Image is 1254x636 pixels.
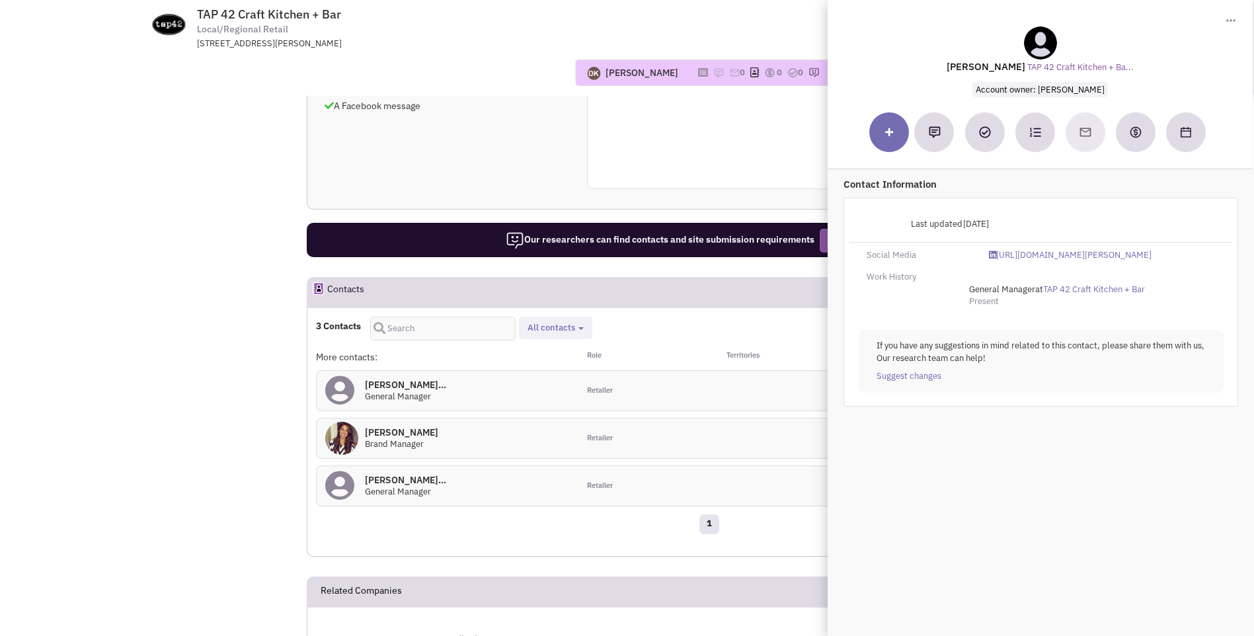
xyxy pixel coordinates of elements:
[506,233,814,245] span: Our researchers can find contacts and site submission requirements
[988,249,1151,262] a: [URL][DOMAIN_NAME][PERSON_NAME]
[325,99,569,112] p: A Facebook message
[321,577,402,606] h2: Related Companies
[316,320,361,332] h4: 3 Contacts
[969,296,999,307] span: Present
[587,481,613,491] span: Retailer
[1043,284,1145,296] a: TAP 42 Craft Kitchen + Bar
[370,317,516,340] input: Search
[365,486,431,497] span: General Manager
[365,474,446,486] h4: [PERSON_NAME]...
[969,284,1145,295] span: at
[962,218,988,229] span: [DATE]
[740,67,745,78] span: 0
[972,82,1108,97] span: Account owner: [PERSON_NAME]
[729,67,740,78] img: icon-email-active-16.png
[808,67,819,78] img: research-icon.png
[528,322,575,333] span: All contacts
[365,391,431,402] span: General Manager
[858,212,997,237] div: Last updated
[316,350,578,364] div: More contacts:
[709,350,840,364] div: Territories
[858,271,980,284] div: Work History
[197,22,288,36] span: Local/Regional Retail
[843,177,1238,191] p: Contact Information
[1029,126,1041,138] img: Subscribe to a cadence
[197,7,341,22] span: TAP 42 Craft Kitchen + Bar
[764,67,775,78] img: icon-dealamount.png
[1024,26,1057,60] img: teammate.png
[979,126,991,138] img: Add a Task
[606,66,678,79] div: [PERSON_NAME]
[578,350,709,364] div: Role
[929,126,941,138] img: Add a note
[587,433,613,444] span: Retailer
[587,385,613,396] span: Retailer
[969,284,1035,295] span: General Manager
[1181,127,1191,138] img: Schedule a Meeting
[858,249,980,262] div: Social Media
[327,278,364,307] h2: Contacts
[787,67,798,78] img: TaskCount.png
[365,438,424,450] span: Brand Manager
[325,422,358,455] img: DFU7G490AEiSV474-lMXDQ.jpg
[713,67,724,78] img: icon-note.png
[524,321,588,335] button: All contacts
[777,67,782,78] span: 0
[197,38,542,50] div: [STREET_ADDRESS][PERSON_NAME]
[1027,61,1134,74] a: TAP 42 Craft Kitchen + Ba...
[947,60,1025,73] lable: [PERSON_NAME]
[365,426,438,438] h4: [PERSON_NAME]
[699,514,719,534] a: 1
[1129,126,1142,139] img: Create a deal
[877,340,1205,364] p: If you have any suggestions in mind related to this contact, please share them with us, Our resea...
[820,229,912,253] button: Request Research
[506,231,524,250] img: icon-researcher-20.png
[798,67,803,78] span: 0
[877,370,941,383] a: Suggest changes
[365,379,446,391] h4: [PERSON_NAME]...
